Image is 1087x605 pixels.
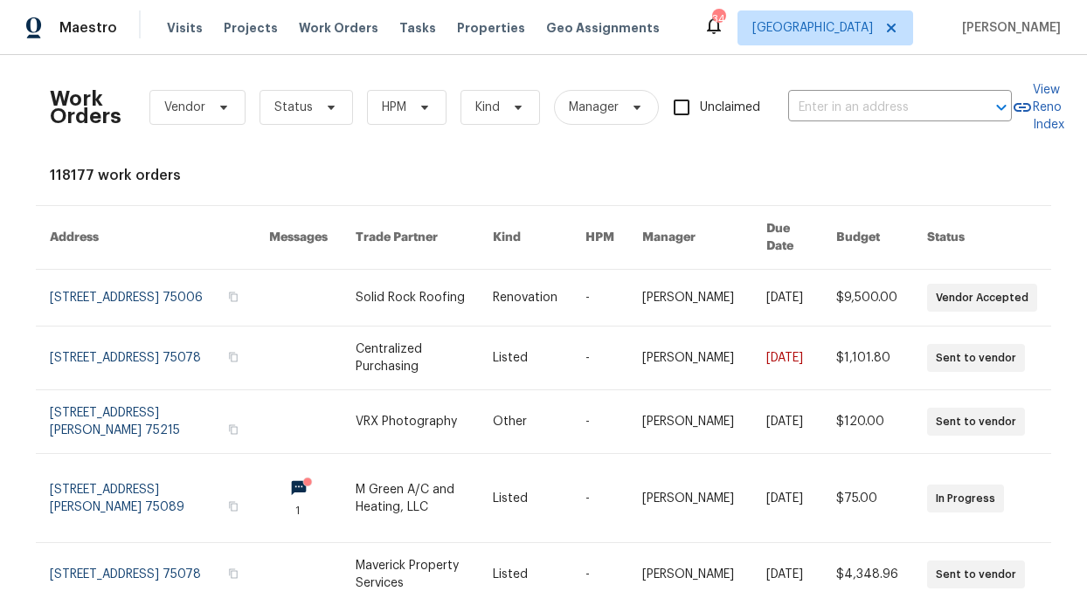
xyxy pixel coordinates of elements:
[382,99,406,116] span: HPM
[712,10,724,28] div: 34
[225,498,241,514] button: Copy Address
[989,95,1014,120] button: Open
[225,566,241,581] button: Copy Address
[342,390,479,454] td: VRX Photography
[457,19,525,37] span: Properties
[571,454,628,543] td: -
[475,99,500,116] span: Kind
[255,206,342,270] th: Messages
[342,454,479,543] td: M Green A/C and Heating, LLC
[955,19,1061,37] span: [PERSON_NAME]
[822,206,913,270] th: Budget
[59,19,117,37] span: Maestro
[628,454,751,543] td: [PERSON_NAME]
[700,99,760,117] span: Unclaimed
[628,206,751,270] th: Manager
[571,327,628,390] td: -
[1012,81,1064,134] a: View Reno Index
[628,270,751,327] td: [PERSON_NAME]
[479,270,571,327] td: Renovation
[913,206,1051,270] th: Status
[399,22,436,34] span: Tasks
[571,206,628,270] th: HPM
[224,19,278,37] span: Projects
[546,19,660,37] span: Geo Assignments
[628,327,751,390] td: [PERSON_NAME]
[752,19,873,37] span: [GEOGRAPHIC_DATA]
[299,19,378,37] span: Work Orders
[479,454,571,543] td: Listed
[628,390,751,454] td: [PERSON_NAME]
[274,99,313,116] span: Status
[342,206,479,270] th: Trade Partner
[36,206,255,270] th: Address
[225,289,241,305] button: Copy Address
[479,327,571,390] td: Listed
[225,422,241,437] button: Copy Address
[479,206,571,270] th: Kind
[479,390,571,454] td: Other
[167,19,203,37] span: Visits
[50,90,121,125] h2: Work Orders
[342,327,479,390] td: Centralized Purchasing
[571,390,628,454] td: -
[788,94,963,121] input: Enter in an address
[164,99,205,116] span: Vendor
[50,167,1037,184] div: 118177 work orders
[571,270,628,327] td: -
[342,270,479,327] td: Solid Rock Roofing
[752,206,822,270] th: Due Date
[569,99,619,116] span: Manager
